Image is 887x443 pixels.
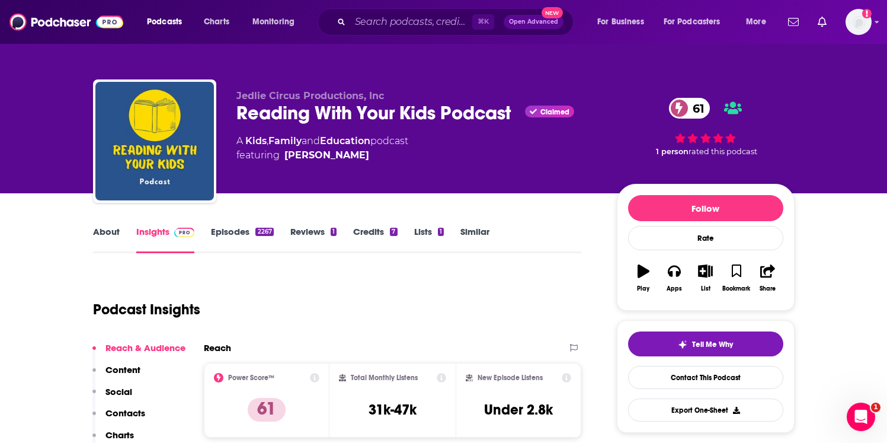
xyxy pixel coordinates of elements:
a: InsightsPodchaser Pro [136,226,195,253]
p: Social [105,386,132,397]
a: Lists1 [414,226,444,253]
button: open menu [139,12,197,31]
h1: Podcast Insights [93,301,200,318]
button: Export One-Sheet [628,399,783,422]
div: Share [760,285,776,292]
span: Logged in as EllaRoseMurphy [846,9,872,35]
div: Apps [667,285,682,292]
button: open menu [589,12,659,31]
div: 7 [390,228,397,236]
div: 61 1 personrated this podcast [617,90,795,164]
a: Similar [460,226,489,253]
div: Bookmark [722,285,750,292]
button: open menu [656,12,738,31]
button: Share [752,257,783,299]
span: , [267,135,268,146]
button: tell me why sparkleTell Me Why [628,332,783,356]
img: Podchaser Pro [174,228,195,237]
span: and [302,135,320,146]
img: Reading With Your Kids Podcast [95,82,214,200]
svg: Email not verified [862,9,872,18]
h2: Power Score™ [228,374,274,382]
button: Open AdvancedNew [504,15,563,29]
a: Reviews1 [290,226,337,253]
a: Show notifications dropdown [783,12,803,32]
span: rated this podcast [689,147,757,156]
a: Credits7 [353,226,397,253]
span: Charts [204,14,229,30]
div: List [701,285,710,292]
a: 61 [669,98,710,119]
iframe: Intercom live chat [847,403,875,431]
div: 1 [438,228,444,236]
button: Content [92,364,140,386]
span: Open Advanced [509,19,558,25]
a: Contact This Podcast [628,366,783,389]
p: Content [105,364,140,375]
button: Follow [628,195,783,221]
h2: New Episode Listens [478,374,543,382]
span: Podcasts [147,14,182,30]
span: New [542,7,563,18]
span: Tell Me Why [692,340,733,349]
input: Search podcasts, credits, & more... [350,12,472,31]
div: A podcast [236,134,408,162]
img: User Profile [846,9,872,35]
div: Search podcasts, credits, & more... [329,8,585,36]
button: Apps [659,257,690,299]
p: Charts [105,429,134,441]
button: Contacts [92,407,145,429]
span: For Business [597,14,644,30]
div: 1 [331,228,337,236]
div: 2267 [255,228,273,236]
button: Social [92,386,132,408]
a: Show notifications dropdown [813,12,831,32]
a: Family [268,135,302,146]
p: Reach & Audience [105,342,185,353]
span: For Podcasters [664,14,721,30]
a: Jed Doherty [284,148,369,162]
span: featuring [236,148,408,162]
img: Podchaser - Follow, Share and Rate Podcasts [9,11,123,33]
h3: 31k-47k [369,401,417,419]
div: Play [637,285,649,292]
div: Rate [628,226,783,250]
span: ⌘ K [472,14,494,30]
button: Show profile menu [846,9,872,35]
p: Contacts [105,407,145,419]
span: 1 [871,403,880,412]
a: Episodes2267 [211,226,273,253]
button: open menu [244,12,310,31]
button: Bookmark [721,257,752,299]
a: Charts [196,12,236,31]
span: Jedlie Circus Productions, Inc [236,90,384,101]
span: More [746,14,766,30]
p: 61 [248,398,286,422]
span: Monitoring [252,14,294,30]
a: About [93,226,120,253]
button: Reach & Audience [92,342,185,364]
span: 1 person [656,147,689,156]
button: Play [628,257,659,299]
h2: Total Monthly Listens [351,374,418,382]
span: 61 [681,98,710,119]
a: Kids [245,135,267,146]
h2: Reach [204,342,231,353]
button: open menu [738,12,781,31]
h3: Under 2.8k [484,401,553,419]
span: Claimed [540,109,569,115]
button: List [690,257,721,299]
img: tell me why sparkle [678,340,687,349]
a: Education [320,135,370,146]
